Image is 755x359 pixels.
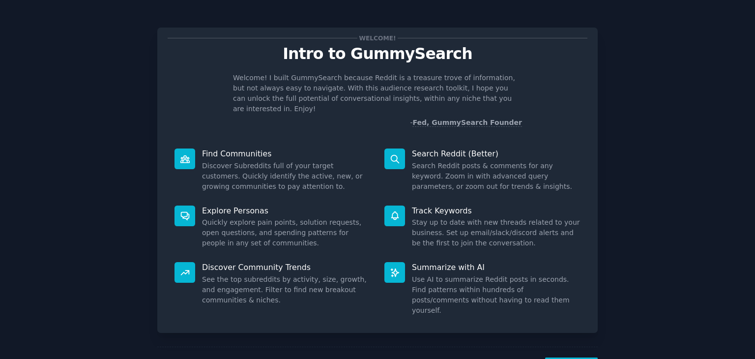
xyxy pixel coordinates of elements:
[168,45,587,62] p: Intro to GummySearch
[357,33,398,43] span: Welcome!
[412,161,581,192] dd: Search Reddit posts & comments for any keyword. Zoom in with advanced query parameters, or zoom o...
[412,217,581,248] dd: Stay up to date with new threads related to your business. Set up email/slack/discord alerts and ...
[412,119,522,127] a: Fed, GummySearch Founder
[233,73,522,114] p: Welcome! I built GummySearch because Reddit is a treasure trove of information, but not always ea...
[202,217,371,248] dd: Quickly explore pain points, solution requests, open questions, and spending patterns for people ...
[412,262,581,272] p: Summarize with AI
[410,118,522,128] div: -
[412,149,581,159] p: Search Reddit (Better)
[412,274,581,316] dd: Use AI to summarize Reddit posts in seconds. Find patterns within hundreds of posts/comments with...
[412,206,581,216] p: Track Keywords
[202,206,371,216] p: Explore Personas
[202,274,371,305] dd: See the top subreddits by activity, size, growth, and engagement. Filter to find new breakout com...
[202,262,371,272] p: Discover Community Trends
[202,149,371,159] p: Find Communities
[202,161,371,192] dd: Discover Subreddits full of your target customers. Quickly identify the active, new, or growing c...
